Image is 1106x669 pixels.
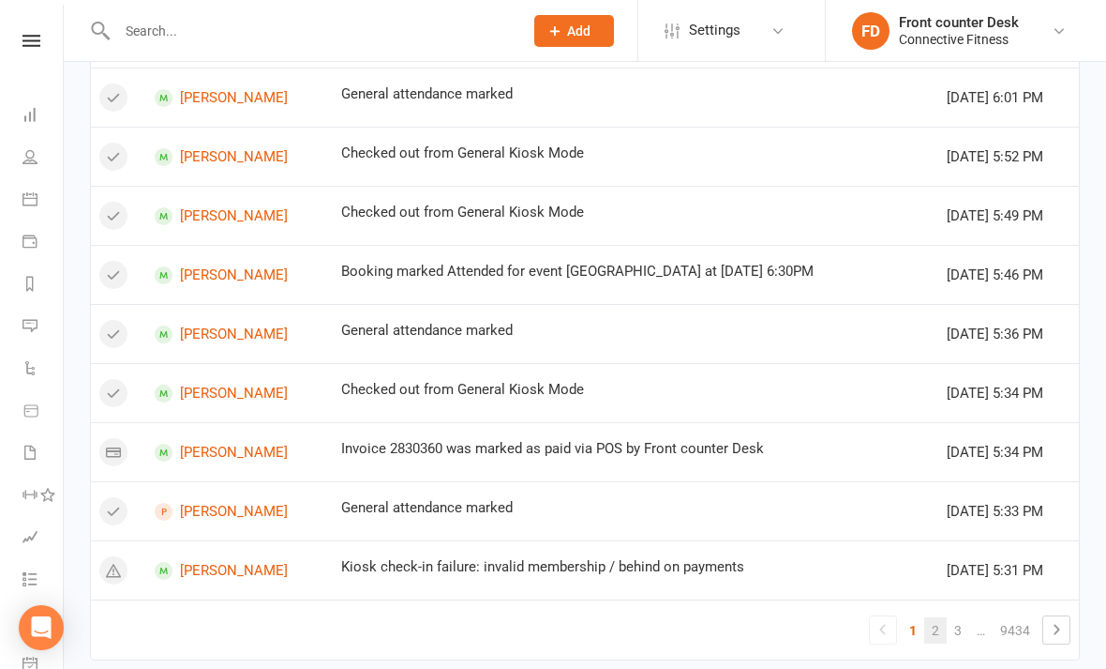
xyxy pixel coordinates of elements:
[22,222,65,265] a: Payments
[155,444,323,462] a: [PERSON_NAME]
[947,149,1070,165] div: [DATE] 5:52 PM
[341,323,931,339] div: General attendance marked
[112,18,510,44] input: Search...
[567,23,590,38] span: Add
[22,138,65,180] a: People
[947,208,1070,224] div: [DATE] 5:49 PM
[22,180,65,222] a: Calendar
[689,9,740,52] span: Settings
[155,326,323,343] a: [PERSON_NAME]
[341,145,931,161] div: Checked out from General Kiosk Mode
[947,90,1070,106] div: [DATE] 6:01 PM
[341,264,931,280] div: Booking marked Attended for event [GEOGRAPHIC_DATA] at [DATE] 6:30PM
[22,602,65,645] a: What's New
[924,617,947,644] a: 2
[341,441,931,457] div: Invoice 2830360 was marked as paid via POS by Front counter Desk
[947,504,1070,520] div: [DATE] 5:33 PM
[341,500,931,516] div: General attendance marked
[899,14,1019,31] div: Front counter Desk
[155,89,323,107] a: [PERSON_NAME]
[993,617,1038,644] a: 9434
[155,148,323,166] a: [PERSON_NAME]
[947,617,969,644] a: 3
[902,617,924,644] a: 1
[19,605,64,650] div: Open Intercom Messenger
[947,445,1070,461] div: [DATE] 5:34 PM
[155,266,323,284] a: [PERSON_NAME]
[899,31,1019,48] div: Connective Fitness
[22,518,65,560] a: Assessments
[947,327,1070,342] div: [DATE] 5:36 PM
[22,265,65,307] a: Reports
[534,15,614,47] button: Add
[341,205,931,220] div: Checked out from General Kiosk Mode
[341,382,931,398] div: Checked out from General Kiosk Mode
[341,559,931,575] div: Kiosk check-in failure: invalid membership / behind on payments
[947,563,1070,579] div: [DATE] 5:31 PM
[22,96,65,138] a: Dashboard
[155,503,323,521] a: [PERSON_NAME]
[947,386,1070,402] div: [DATE] 5:34 PM
[852,12,889,50] div: FD
[341,86,931,102] div: General attendance marked
[22,391,65,433] a: Product Sales
[155,207,323,225] a: [PERSON_NAME]
[155,385,323,403] a: [PERSON_NAME]
[947,267,1070,283] div: [DATE] 5:46 PM
[155,562,323,580] a: [PERSON_NAME]
[969,617,993,644] a: …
